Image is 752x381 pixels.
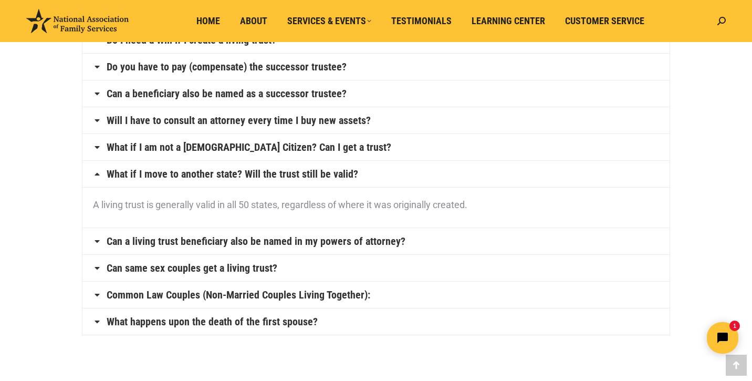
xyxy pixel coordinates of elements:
[233,11,275,31] a: About
[107,263,277,273] a: Can same sex couples get a living trust?
[26,9,129,33] img: National Association of Family Services
[107,88,347,99] a: Can a beneficiary also be named as a successor trustee?
[287,15,371,27] span: Services & Events
[196,15,220,27] span: Home
[93,195,659,214] p: A living trust is generally valid in all 50 states, regardless of where it was originally created.
[464,11,552,31] a: Learning Center
[107,61,347,72] a: Do you have to pay (compensate) the successor trustee?
[107,290,370,300] a: Common Law Couples (Non-Married Couples Living Together):
[107,169,358,179] a: What if I move to another state? Will the trust still be valid?
[107,316,318,327] a: What happens upon the death of the first spouse?
[391,15,452,27] span: Testimonials
[384,11,459,31] a: Testimonials
[558,11,652,31] a: Customer Service
[565,15,644,27] span: Customer Service
[107,236,405,246] a: Can a living trust beneficiary also be named in my powers of attorney?
[107,142,391,152] a: What if I am not a [DEMOGRAPHIC_DATA] Citizen? Can I get a trust?
[107,35,276,45] a: Do I need a Will if I create a living trust?
[107,115,371,126] a: Will I have to consult an attorney every time I buy new assets?
[567,313,747,363] iframe: Tidio Chat
[472,15,545,27] span: Learning Center
[240,15,267,27] span: About
[189,11,227,31] a: Home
